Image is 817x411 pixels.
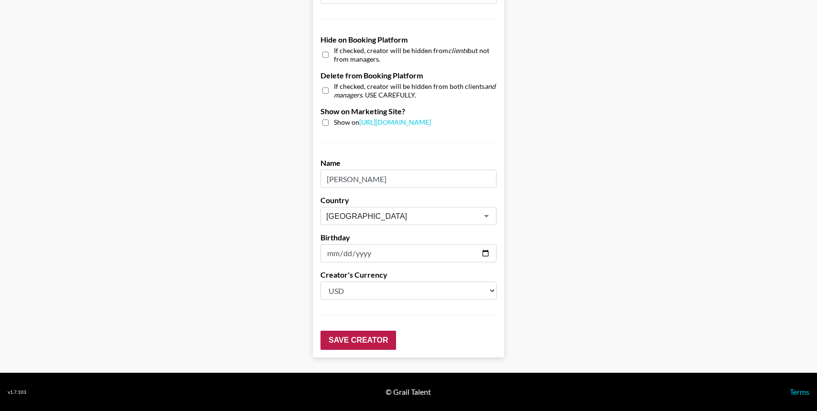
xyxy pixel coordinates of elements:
[448,46,468,54] em: clients
[320,233,497,242] label: Birthday
[320,35,497,44] label: Hide on Booking Platform
[320,331,396,350] input: Save Creator
[386,387,431,397] div: © Grail Talent
[790,387,809,396] a: Terms
[320,158,497,168] label: Name
[320,71,497,80] label: Delete from Booking Platform
[8,389,26,395] div: v 1.7.103
[334,82,496,99] em: and managers
[320,270,497,280] label: Creator's Currency
[334,118,431,127] span: Show on
[334,82,497,99] span: If checked, creator will be hidden from both clients . USE CAREFULLY.
[320,195,497,205] label: Country
[359,118,431,126] a: [URL][DOMAIN_NAME]
[320,107,497,116] label: Show on Marketing Site?
[480,209,493,223] button: Open
[334,46,497,63] span: If checked, creator will be hidden from but not from managers.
